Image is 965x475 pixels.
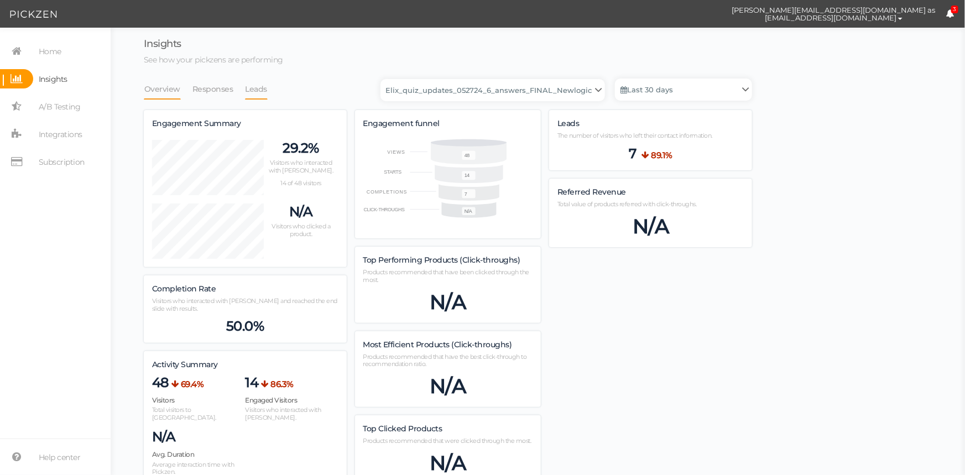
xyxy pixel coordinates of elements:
[245,406,321,421] span: Visitors who interacted with [PERSON_NAME].
[152,406,216,421] span: Total visitors to [GEOGRAPHIC_DATA].
[181,379,204,389] b: 69.4%
[363,290,533,315] div: N/A
[722,1,946,27] button: [PERSON_NAME][EMAIL_ADDRESS][DOMAIN_NAME] as [EMAIL_ADDRESS][DOMAIN_NAME]
[465,153,470,158] text: 48
[765,13,896,22] span: [EMAIL_ADDRESS][DOMAIN_NAME]
[245,79,268,100] a: Leads
[39,448,81,466] span: Help center
[363,424,442,434] span: Top Clicked Products
[363,437,531,445] span: Products recommended that were clicked through the most.
[152,359,218,369] span: Activity Summary
[152,297,337,312] span: Visitors who interacted with [PERSON_NAME] and reached the end slide with results.
[363,268,530,284] span: Products recommended that have been clicked through the most.
[363,207,405,212] text: CLICK-THROUGHS
[264,180,338,187] p: 14 of 48 visitors
[144,38,181,50] span: Insights
[557,187,626,197] span: Referred Revenue
[557,119,580,129] label: Leads
[152,396,175,404] span: Visitors
[39,70,67,88] span: Insights
[363,255,520,265] span: Top Performing Products (Click-throughs)
[651,150,673,160] b: 89.1%
[144,79,181,100] a: Overview
[245,396,297,404] span: Engaged Visitors
[226,318,264,335] span: 50.0%
[387,149,405,154] text: VIEWS
[629,145,637,162] span: 7
[192,79,234,100] a: Responses
[269,159,333,174] span: Visitors who interacted with [PERSON_NAME].
[465,191,467,197] text: 7
[10,8,57,21] img: Pickzen logo
[363,353,527,368] span: Products recommended that have the best click-through to recommendation ratio.
[152,284,216,294] span: Completion Rate
[39,98,81,116] span: A/B Testing
[39,43,61,60] span: Home
[39,153,85,171] span: Subscription
[152,451,245,458] h4: Avg. Duration
[144,55,283,65] span: See how your pickzens are performing
[152,429,176,445] span: N/A
[732,6,936,14] span: [PERSON_NAME][EMAIL_ADDRESS][DOMAIN_NAME] as
[245,79,279,100] li: Leads
[384,169,401,175] text: STARTS
[152,374,169,391] span: 48
[152,118,241,128] span: Engagement Summary
[270,379,294,389] b: 86.3%
[557,200,697,208] span: Total value of products referred with click-throughs.
[367,189,408,195] text: COMPLETIONS
[272,222,330,238] span: Visitors who clicked a product.
[363,374,533,399] div: N/A
[144,79,192,100] li: Overview
[245,374,258,391] span: 14
[192,79,245,100] li: Responses
[465,173,470,179] text: 14
[264,203,338,220] p: N/A
[702,4,722,24] img: cd8312e7a6b0c0157f3589280924bf3e
[39,126,82,143] span: Integrations
[951,6,959,14] span: 3
[363,118,440,128] span: Engagement funnel
[264,140,338,156] p: 29.2%
[465,209,472,215] text: N/A
[615,79,752,101] a: Last 30 days
[557,214,744,239] div: N/A
[557,132,712,139] span: The number of visitors who left their contact information.
[363,340,512,349] span: Most Efficient Products (Click-throughs)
